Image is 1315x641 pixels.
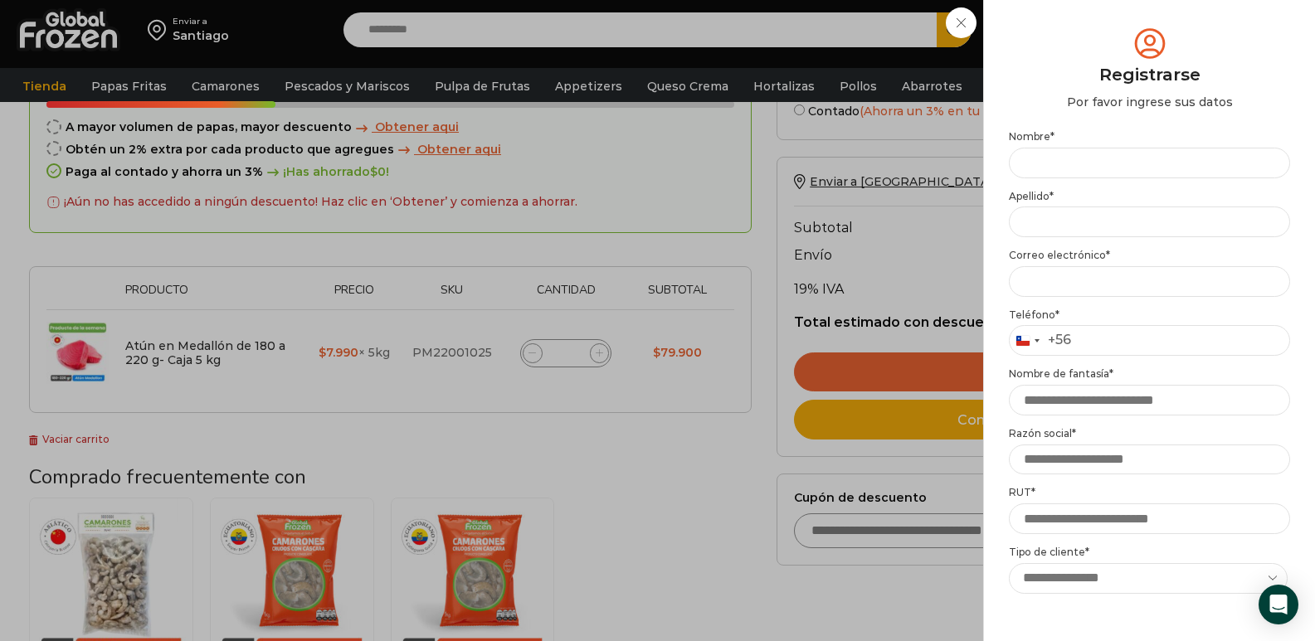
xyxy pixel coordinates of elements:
[1259,585,1298,624] div: Open Intercom Messenger
[1048,332,1071,349] div: +56
[1009,486,1290,499] label: RUT
[1009,130,1290,143] label: Nombre
[1009,190,1290,203] label: Apellido
[1009,249,1290,262] label: Correo electrónico
[1010,326,1071,355] button: Selected country
[1009,308,1290,322] label: Teléfono
[1131,25,1169,62] img: tabler-icon-user-circle.svg
[1009,546,1290,559] label: Tipo de cliente
[1009,94,1290,110] div: Por favor ingrese sus datos
[1009,427,1290,440] label: Razón social
[1009,367,1290,381] label: Nombre de fantasía
[1009,62,1290,87] div: Registrarse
